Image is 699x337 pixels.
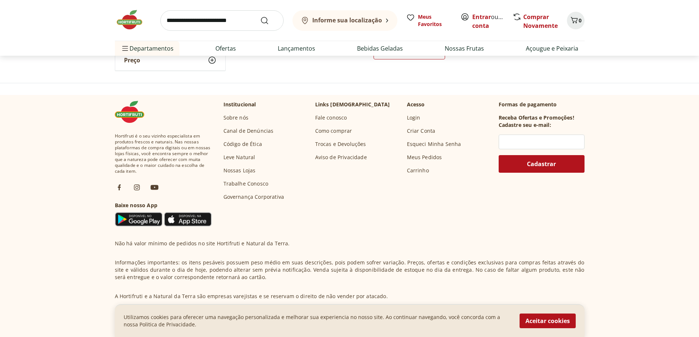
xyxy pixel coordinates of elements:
[115,202,212,209] h3: Baixe nosso App
[523,13,558,30] a: Comprar Novamente
[406,13,452,28] a: Meus Favoritos
[407,154,442,161] a: Meus Pedidos
[407,127,436,135] a: Criar Conta
[472,13,513,30] a: Criar conta
[579,17,582,24] span: 0
[115,133,212,174] span: Hortifruti é o seu vizinho especialista em produtos frescos e naturais. Nas nossas plataformas de...
[150,183,159,192] img: ytb
[164,212,212,227] img: App Store Icon
[499,155,585,173] button: Cadastrar
[357,44,403,53] a: Bebidas Geladas
[407,101,425,108] p: Acesso
[160,10,284,31] input: search
[115,212,163,227] img: Google Play Icon
[115,101,152,123] img: Hortifruti
[115,183,124,192] img: fb
[121,40,174,57] span: Departamentos
[407,114,421,121] a: Login
[472,13,491,21] a: Entrar
[223,114,248,121] a: Sobre nós
[315,114,347,121] a: Fale conosco
[499,114,574,121] h3: Receba Ofertas e Promoções!
[315,101,390,108] p: Links [DEMOGRAPHIC_DATA]
[223,127,274,135] a: Canal de Denúncias
[499,101,585,108] p: Formas de pagamento
[124,314,511,328] p: Utilizamos cookies para oferecer uma navegação personalizada e melhorar sua experiencia no nosso ...
[132,183,141,192] img: ig
[115,50,225,70] button: Preço
[223,193,284,201] a: Governança Corporativa
[472,12,505,30] span: ou
[315,127,352,135] a: Como comprar
[407,167,429,174] a: Carrinho
[121,40,130,57] button: Menu
[115,293,388,300] p: A Hortifruti e a Natural da Terra são empresas varejistas e se reservam o direito de não vender p...
[418,13,452,28] span: Meus Favoritos
[499,121,551,129] h3: Cadastre seu e-mail:
[115,240,290,247] p: Não há valor mínimo de pedidos no site Hortifruti e Natural da Terra.
[527,161,556,167] span: Cadastrar
[526,44,578,53] a: Açougue e Peixaria
[215,44,236,53] a: Ofertas
[260,16,278,25] button: Submit Search
[315,154,367,161] a: Aviso de Privacidade
[223,167,256,174] a: Nossas Lojas
[223,154,255,161] a: Leve Natural
[315,140,366,148] a: Trocas e Devoluções
[223,101,256,108] p: Institucional
[115,259,585,281] p: Informações importantes: os itens pesáveis possuem peso médio em suas descrições, pois podem sofr...
[567,12,585,29] button: Carrinho
[445,44,484,53] a: Nossas Frutas
[223,180,269,187] a: Trabalhe Conosco
[312,16,382,24] b: Informe sua localização
[278,44,315,53] a: Lançamentos
[292,10,397,31] button: Informe sua localização
[115,9,152,31] img: Hortifruti
[223,140,262,148] a: Código de Ética
[520,314,576,328] button: Aceitar cookies
[407,140,461,148] a: Esqueci Minha Senha
[124,56,140,64] span: Preço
